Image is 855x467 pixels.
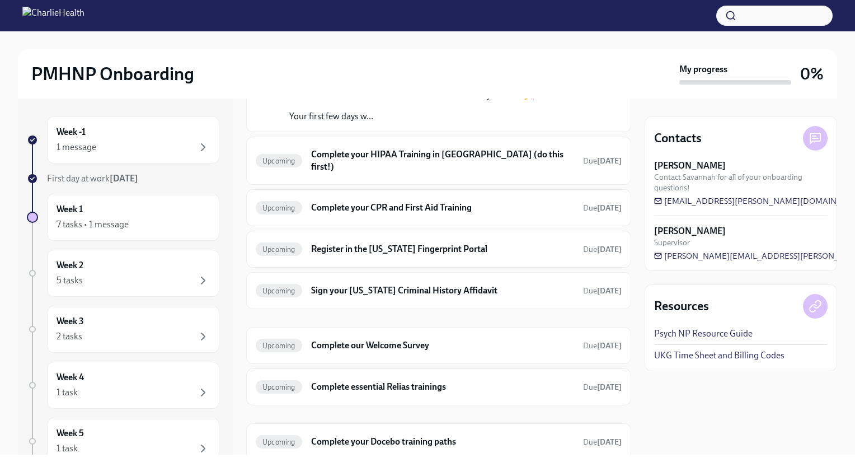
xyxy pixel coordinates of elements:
strong: [DATE] [597,156,622,166]
a: Week 17 tasks • 1 message [27,194,219,241]
h6: Week 5 [57,427,84,440]
span: Upcoming [256,438,302,446]
a: Week -11 message [27,116,219,164]
h6: Complete your HIPAA Training in [GEOGRAPHIC_DATA] (do this first!) [311,148,574,173]
span: September 26th, 2025 10:00 [583,286,622,296]
a: Week 32 tasks [27,306,219,353]
h4: Contacts [654,130,702,147]
h3: 0% [800,64,824,84]
a: UpcomingComplete your HIPAA Training in [GEOGRAPHIC_DATA] (do this first!)Due[DATE] [256,146,622,175]
h6: Complete our Welcome Survey [311,339,574,352]
span: September 26th, 2025 10:00 [583,244,622,255]
span: September 21st, 2025 10:00 [583,340,622,351]
span: Upcoming [256,245,302,254]
strong: [DATE] [110,173,138,184]
span: September 26th, 2025 10:00 [583,203,622,213]
span: Upcoming [256,287,302,295]
img: CharlieHealth [22,7,84,25]
strong: [DATE] [597,286,622,296]
span: Due [583,341,622,351]
div: 5 tasks [57,274,83,287]
h4: Resources [654,298,709,315]
h6: Week 1 [57,203,83,216]
span: Due [583,286,622,296]
strong: [DATE] [597,437,622,447]
a: First day at work[DATE] [27,172,219,185]
h2: PMHNP Onboarding [31,63,194,85]
span: Due [583,437,622,447]
span: Due [583,382,622,392]
p: Your first few days w... [289,110,535,123]
span: September 17th, 2025 10:00 [583,156,622,166]
strong: [DATE] [597,341,622,351]
h6: Complete your CPR and First Aid Training [311,202,574,214]
h6: Complete your Docebo training paths [311,436,574,448]
a: Week 41 task [27,362,219,409]
strong: My progress [679,63,727,76]
strong: [DATE] [597,245,622,254]
div: 1 task [57,386,78,399]
h6: Register in the [US_STATE] Fingerprint Portal [311,243,574,255]
span: Upcoming [256,383,302,391]
a: UKG Time Sheet and Billing Codes [654,349,784,362]
a: Psych NP Resource Guide [654,328,753,340]
a: UpcomingComplete your CPR and First Aid TrainingDue[DATE] [256,199,622,217]
strong: [PERSON_NAME] [654,225,726,237]
span: First day at work [47,173,138,184]
span: September 27th, 2025 10:00 [583,382,622,393]
h6: Sign your [US_STATE] Criminal History Affidavit [311,284,574,297]
a: Week 51 task [27,418,219,465]
span: Upcoming [256,342,302,350]
div: 1 message [57,141,96,153]
h6: Week -1 [57,126,86,138]
a: UpcomingComplete essential Relias trainingsDue[DATE] [256,378,622,396]
a: Week 25 tasks [27,250,219,297]
h6: Week 2 [57,259,83,272]
strong: [DATE] [597,203,622,213]
div: 1 task [57,442,78,455]
span: Upcoming [256,204,302,212]
h6: Week 4 [57,371,84,384]
span: Contact Savannah for all of your onboarding questions! [654,172,828,193]
span: Due [583,245,622,254]
strong: [PERSON_NAME] [654,160,726,172]
span: Due [583,156,622,166]
a: UpcomingComplete our Welcome SurveyDue[DATE] [256,337,622,354]
a: UpcomingRegister in the [US_STATE] Fingerprint PortalDue[DATE] [256,240,622,258]
a: UpcomingSign your [US_STATE] Criminal History AffidavitDue[DATE] [256,282,622,300]
div: 7 tasks • 1 message [57,218,129,231]
span: September 30th, 2025 10:00 [583,437,622,447]
div: 2 tasks [57,330,82,343]
span: Due [583,203,622,213]
h6: Complete essential Relias trainings [311,381,574,393]
h6: Week 3 [57,315,84,328]
span: Supervisor [654,237,690,248]
strong: [DATE] [597,382,622,392]
a: UpcomingComplete your Docebo training pathsDue[DATE] [256,433,622,451]
span: Upcoming [256,157,302,165]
